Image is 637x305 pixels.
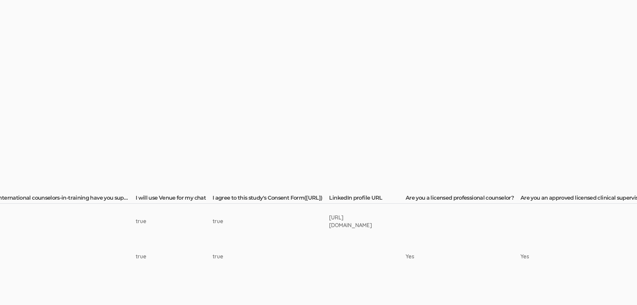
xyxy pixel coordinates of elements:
[603,273,637,305] iframe: Chat Widget
[136,194,213,204] th: I will use Venue for my chat
[136,253,187,260] div: true
[136,217,187,225] div: true
[329,214,380,229] div: [URL][DOMAIN_NAME]
[213,253,304,260] div: true
[406,194,520,204] th: Are you a licensed professional counselor?
[213,194,329,204] th: I agree to this study's Consent Form([URL])
[213,217,304,225] div: true
[329,194,405,204] th: LinkedIn profile URL
[406,253,495,260] div: Yes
